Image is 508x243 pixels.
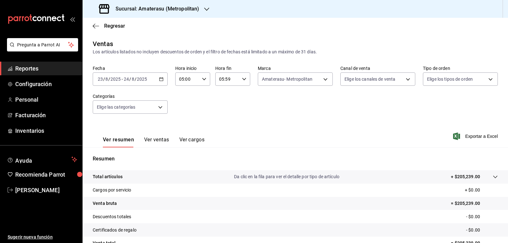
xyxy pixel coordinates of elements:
[234,173,339,180] p: Da clic en la fila para ver el detalle por tipo de artículo
[97,104,136,110] span: Elige las categorías
[15,80,77,88] span: Configuración
[15,95,77,104] span: Personal
[466,213,498,220] p: - $0.00
[103,137,204,147] div: navigation tabs
[93,49,498,55] div: Los artículos listados no incluyen descuentos de orden y el filtro de fechas está limitado a un m...
[93,155,498,163] p: Resumen
[8,234,77,240] span: Sugerir nueva función
[465,187,498,193] p: + $0.00
[93,23,125,29] button: Regresar
[129,77,131,82] span: /
[93,66,168,71] label: Fecha
[15,156,69,163] span: Ayuda
[15,186,77,194] span: [PERSON_NAME]
[466,227,498,233] p: - $0.00
[4,46,78,53] a: Pregunta a Parrot AI
[104,23,125,29] span: Regresar
[451,200,498,207] p: = $205,239.00
[93,173,123,180] p: Total artículos
[93,213,131,220] p: Descuentos totales
[124,77,129,82] input: --
[97,77,103,82] input: --
[15,111,77,119] span: Facturación
[103,77,105,82] span: /
[103,137,134,147] button: Ver resumen
[93,187,131,193] p: Cargos por servicio
[70,17,75,22] button: open_drawer_menu
[108,77,110,82] span: /
[93,39,113,49] div: Ventas
[344,76,395,82] span: Elige los canales de venta
[15,64,77,73] span: Reportes
[144,137,169,147] button: Ver ventas
[105,77,108,82] input: --
[7,38,78,51] button: Pregunta a Parrot AI
[258,66,333,71] label: Marca
[454,132,498,140] button: Exportar a Excel
[93,200,117,207] p: Venta bruta
[340,66,415,71] label: Canal de venta
[423,66,498,71] label: Tipo de orden
[17,42,68,48] span: Pregunta a Parrot AI
[122,77,123,82] span: -
[110,77,121,82] input: ----
[262,76,312,82] span: Amaterasu- Metropolitan
[135,77,137,82] span: /
[451,173,480,180] p: + $205,239.00
[15,126,77,135] span: Inventarios
[175,66,210,71] label: Hora inicio
[110,5,199,13] h3: Sucursal: Amaterasu (Metropolitan)
[215,66,250,71] label: Hora fin
[15,170,77,179] span: Recomienda Parrot
[137,77,147,82] input: ----
[427,76,473,82] span: Elige los tipos de orden
[131,77,135,82] input: --
[93,94,168,98] label: Categorías
[93,227,137,233] p: Certificados de regalo
[179,137,205,147] button: Ver cargos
